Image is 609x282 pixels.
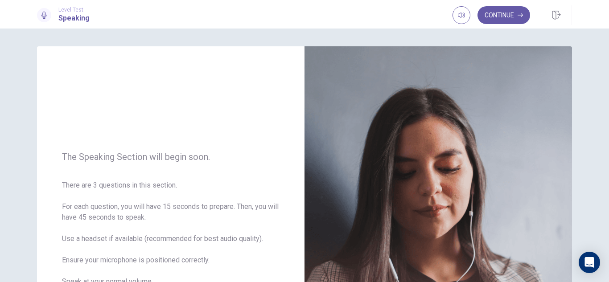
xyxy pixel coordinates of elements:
[477,6,530,24] button: Continue
[58,7,90,13] span: Level Test
[58,13,90,24] h1: Speaking
[579,252,600,273] div: Open Intercom Messenger
[62,151,280,162] span: The Speaking Section will begin soon.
